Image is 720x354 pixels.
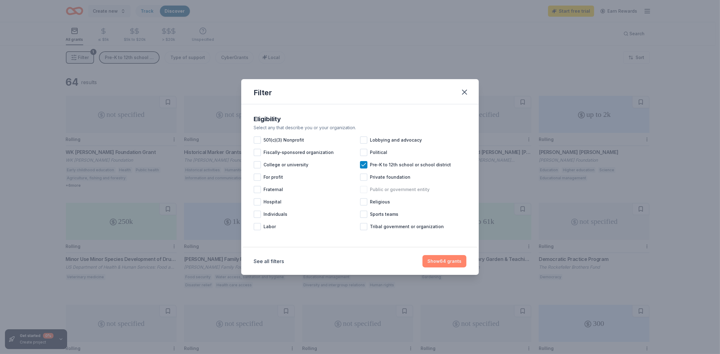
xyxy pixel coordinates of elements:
[254,88,272,98] div: Filter
[370,186,430,193] span: Public or government entity
[264,173,283,181] span: For profit
[370,211,398,218] span: Sports teams
[370,161,451,168] span: Pre-K to 12th school or school district
[264,223,276,230] span: Labor
[264,161,308,168] span: College or university
[264,136,304,144] span: 501(c)(3) Nonprofit
[254,258,284,265] button: See all filters
[422,255,466,267] button: Show64 grants
[370,198,390,206] span: Religious
[370,149,387,156] span: Political
[264,198,281,206] span: Hospital
[254,124,466,131] div: Select any that describe you or your organization.
[264,149,334,156] span: Fiscally-sponsored organization
[264,211,287,218] span: Individuals
[370,173,410,181] span: Private foundation
[254,114,466,124] div: Eligibility
[370,223,444,230] span: Tribal government or organization
[370,136,422,144] span: Lobbying and advocacy
[264,186,283,193] span: Fraternal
